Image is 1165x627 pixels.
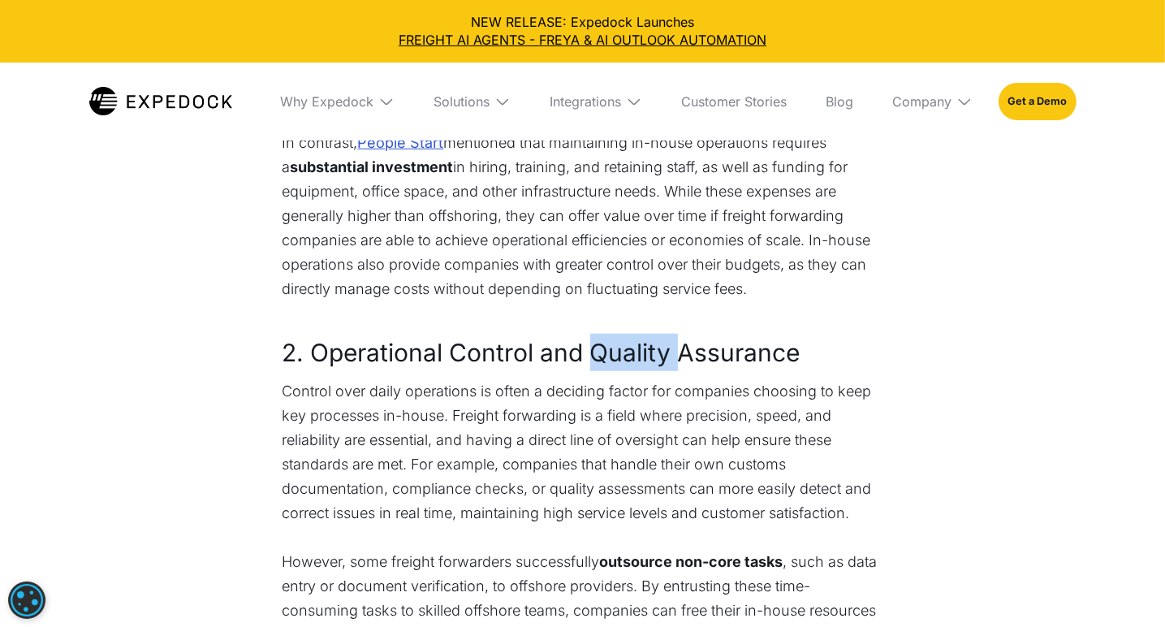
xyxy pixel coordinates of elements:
[892,93,951,110] div: Company
[280,93,373,110] div: Why Expedock
[537,63,655,141] div: Integrations
[283,334,883,371] h3: 2. Operational Control and Quality Assurance
[283,379,883,525] p: Control over daily operations is often a deciding factor for companies choosing to keep key proce...
[550,93,621,110] div: Integrations
[13,13,1152,50] div: NEW RELEASE: Expedock Launches
[1084,549,1165,627] iframe: Chat Widget
[879,63,986,141] div: Company
[434,93,490,110] div: Solutions
[291,158,454,175] strong: substantial investment
[13,31,1152,49] a: FREIGHT AI AGENTS - FREYA & AI OUTLOOK AUTOMATION
[283,131,883,301] p: In contrast, mentioned that maintaining in-house operations requires a in hiring, training, and r...
[813,63,866,141] a: Blog
[421,63,524,141] div: Solutions
[358,131,444,155] a: People Start
[283,301,883,326] p: ‍
[283,525,883,550] p: ‍
[668,63,800,141] a: Customer Stories
[600,553,783,570] strong: outsource non-core tasks
[999,83,1076,120] a: Get a Demo
[267,63,408,141] div: Why Expedock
